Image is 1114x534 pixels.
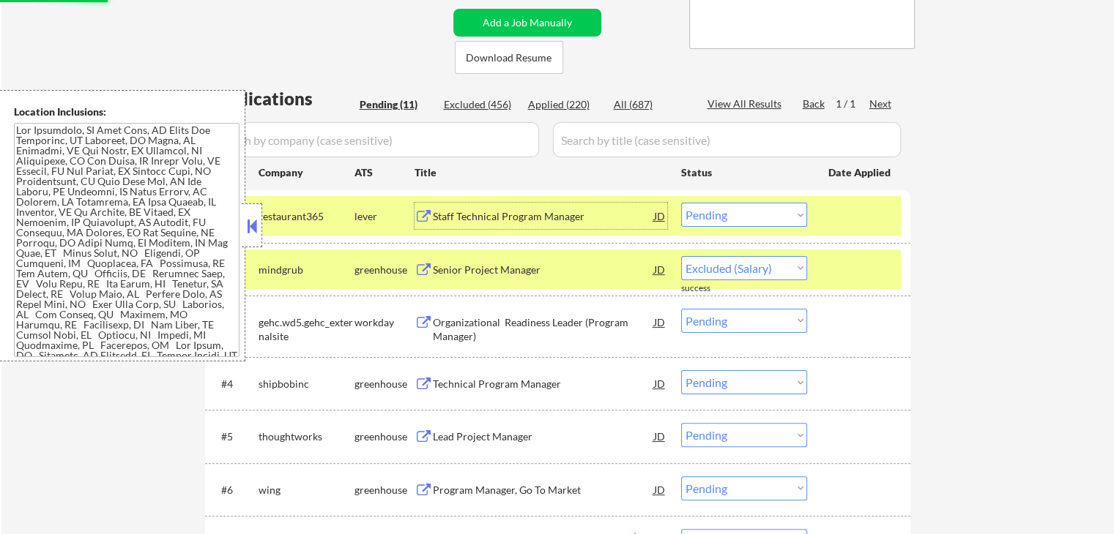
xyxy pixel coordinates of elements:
[259,209,354,224] div: restaurant365
[354,377,415,391] div: greenhouse
[836,97,869,111] div: 1 / 1
[433,377,654,391] div: Technical Program Manager
[681,159,807,185] div: Status
[354,165,415,180] div: ATS
[653,203,667,229] div: JD
[259,377,354,391] div: shipbobinc
[360,97,433,112] div: Pending (11)
[259,315,354,344] div: gehc.wd5.gehc_externalsite
[433,315,654,344] div: Organizational Readiness Leader (Program Manager)
[614,97,687,112] div: All (687)
[528,97,601,112] div: Applied (220)
[828,165,893,180] div: Date Applied
[653,370,667,396] div: JD
[455,41,563,74] button: Download Resume
[221,483,247,497] div: #6
[354,483,415,497] div: greenhouse
[708,97,786,111] div: View All Results
[433,263,654,277] div: Senior Project Manager
[433,483,654,497] div: Program Manager, Go To Market
[681,282,740,295] div: success
[209,122,539,157] input: Search by company (case sensitive)
[433,429,654,444] div: Lead Project Manager
[354,263,415,277] div: greenhouse
[653,476,667,503] div: JD
[221,429,247,444] div: #5
[259,483,354,497] div: wing
[14,105,239,119] div: Location Inclusions:
[553,122,901,157] input: Search by title (case sensitive)
[209,90,354,108] div: Applications
[354,315,415,330] div: workday
[354,429,415,444] div: greenhouse
[259,165,354,180] div: Company
[221,377,247,391] div: #4
[869,97,893,111] div: Next
[453,9,601,37] button: Add a Job Manually
[653,423,667,449] div: JD
[653,256,667,282] div: JD
[444,97,517,112] div: Excluded (456)
[259,263,354,277] div: mindgrub
[803,97,826,111] div: Back
[354,209,415,224] div: lever
[433,209,654,224] div: Staff Technical Program Manager
[415,165,667,180] div: Title
[653,309,667,335] div: JD
[259,429,354,444] div: thoughtworks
